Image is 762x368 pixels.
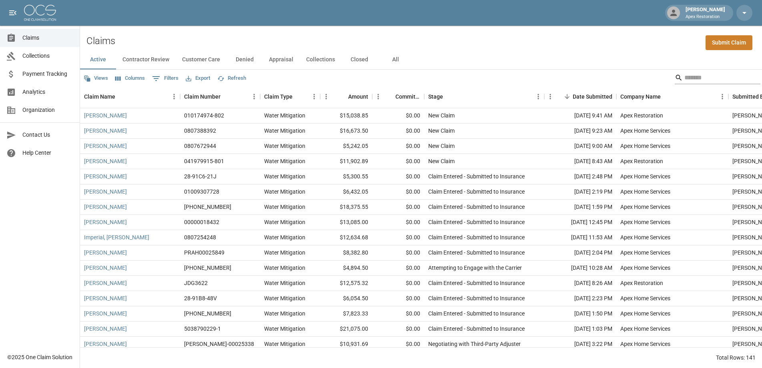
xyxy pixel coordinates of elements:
p: Apex Restoration [686,14,725,20]
div: Claim Number [180,85,260,108]
div: Claim Number [184,85,221,108]
div: JDG3622 [184,279,208,287]
div: Stage [424,85,544,108]
div: $0.00 [372,200,424,215]
a: [PERSON_NAME] [84,218,127,226]
div: New Claim [428,157,455,165]
div: Claim Entered - Submitted to Insurance [428,203,525,211]
div: Water Mitigation [264,127,305,135]
div: Company Name [620,85,661,108]
div: $12,575.32 [320,276,372,291]
div: Apex Home Services [620,249,670,257]
div: Water Mitigation [264,279,305,287]
div: Claim Name [80,85,180,108]
a: [PERSON_NAME] [84,172,127,180]
div: 041979915-801 [184,157,224,165]
div: [DATE] 10:28 AM [544,261,616,276]
div: Water Mitigation [264,142,305,150]
div: Apex Home Services [620,203,670,211]
div: © 2025 One Claim Solution [7,353,72,361]
div: Date Submitted [573,85,612,108]
div: Apex Restoration [620,157,663,165]
button: Customer Care [176,50,227,69]
button: Active [80,50,116,69]
div: $0.00 [372,139,424,154]
button: Menu [544,91,556,103]
div: 1006-41-1939 [184,203,231,211]
button: Sort [293,91,304,102]
div: 01-009-298655 [184,264,231,272]
div: Claim Entered - Submitted to Insurance [428,325,525,333]
div: Apex Home Services [620,218,670,226]
div: [DATE] 1:03 PM [544,321,616,337]
div: Attempting to Engage with the Carrier [428,264,522,272]
div: 5038790229-1 [184,325,221,333]
div: $18,375.55 [320,200,372,215]
div: $0.00 [372,306,424,321]
div: New Claim [428,142,455,150]
button: Appraisal [263,50,300,69]
a: [PERSON_NAME] [84,127,127,135]
div: Water Mitigation [264,157,305,165]
div: Water Mitigation [264,111,305,119]
a: [PERSON_NAME] [84,157,127,165]
button: Refresh [215,72,248,85]
div: $6,054.50 [320,291,372,306]
div: Amount [348,85,368,108]
div: [DATE] 2:19 PM [544,184,616,200]
div: $0.00 [372,154,424,169]
div: $0.00 [372,123,424,139]
div: 010174974-802 [184,111,224,119]
div: $5,300.55 [320,169,372,184]
div: Committed Amount [372,85,424,108]
div: [PERSON_NAME] [682,6,728,20]
div: Claim Entered - Submitted to Insurance [428,249,525,257]
button: Menu [248,91,260,103]
div: [DATE] 9:00 AM [544,139,616,154]
div: Stage [428,85,443,108]
a: [PERSON_NAME] [84,188,127,196]
div: PRAH-00025338 [184,340,254,348]
div: 28-91C6-21J [184,172,217,180]
span: Help Center [22,149,73,157]
div: Water Mitigation [264,325,305,333]
div: [DATE] 2:04 PM [544,245,616,261]
div: Negotiating with Third-Party Adjuster [428,340,521,348]
button: Menu [168,91,180,103]
div: Apex Home Services [620,127,670,135]
div: Claim Entered - Submitted to Insurance [428,309,525,317]
a: [PERSON_NAME] [84,294,127,302]
div: Committed Amount [395,85,420,108]
div: $16,673.50 [320,123,372,139]
div: $0.00 [372,184,424,200]
div: Claim Entered - Submitted to Insurance [428,218,525,226]
div: 0807388392 [184,127,216,135]
span: Contact Us [22,131,73,139]
div: 1006-43-2020 [184,309,231,317]
div: [DATE] 1:50 PM [544,306,616,321]
div: Apex Home Services [620,188,670,196]
div: $0.00 [372,321,424,337]
div: Date Submitted [544,85,616,108]
div: $7,823.33 [320,306,372,321]
img: ocs-logo-white-transparent.png [24,5,56,21]
div: Claim Entered - Submitted to Insurance [428,188,525,196]
button: Sort [337,91,348,102]
span: Collections [22,52,73,60]
div: Water Mitigation [264,309,305,317]
div: [DATE] 11:53 AM [544,230,616,245]
div: $4,894.50 [320,261,372,276]
div: PRAH00025849 [184,249,225,257]
div: Water Mitigation [264,203,305,211]
div: dynamic tabs [80,50,762,69]
div: $0.00 [372,291,424,306]
button: Menu [532,91,544,103]
div: Water Mitigation [264,233,305,241]
a: [PERSON_NAME] [84,264,127,272]
div: $13,085.00 [320,215,372,230]
div: $21,075.00 [320,321,372,337]
div: Claim Type [260,85,320,108]
span: Analytics [22,88,73,96]
div: Water Mitigation [264,249,305,257]
div: Water Mitigation [264,172,305,180]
